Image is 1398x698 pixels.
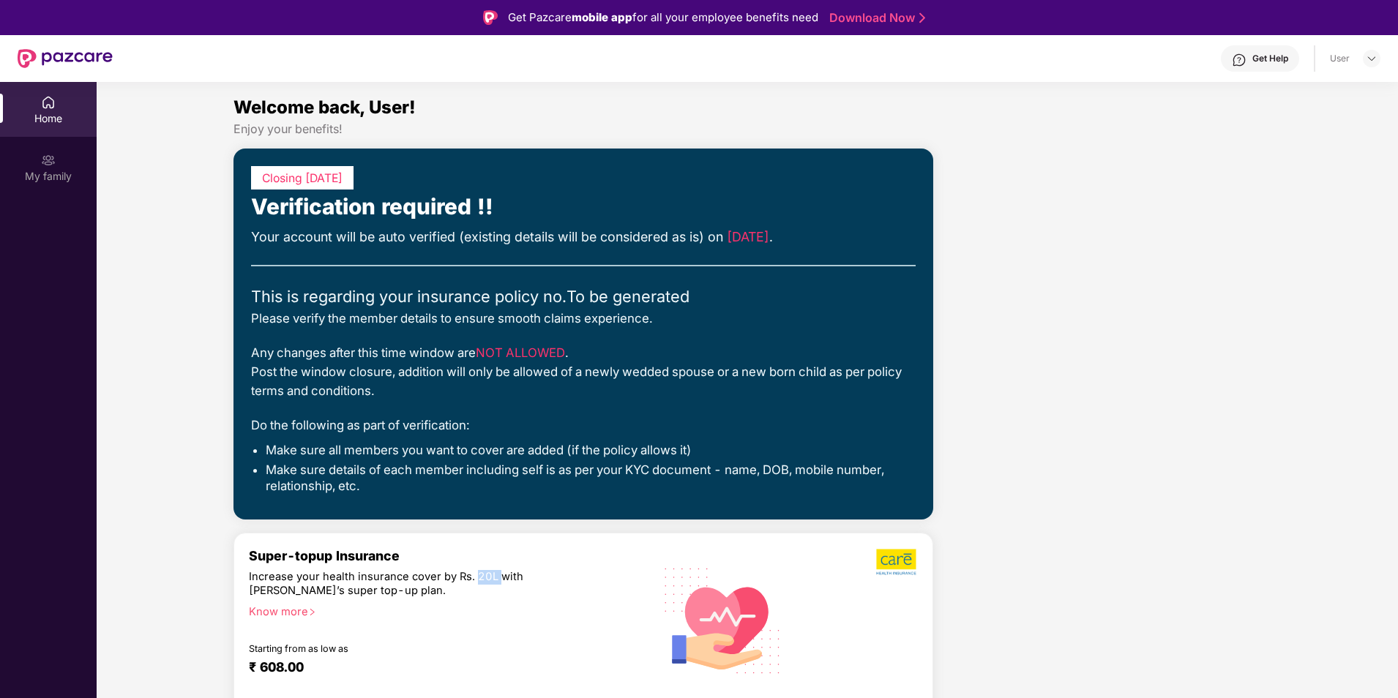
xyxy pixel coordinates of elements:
[266,462,916,495] li: Make sure details of each member including self is as per your KYC document - name, DOB, mobile n...
[41,153,56,168] img: svg+xml;base64,PHN2ZyB3aWR0aD0iMjAiIGhlaWdodD0iMjAiIHZpZXdCb3g9IjAgMCAyMCAyMCIgZmlsbD0ibm9uZSIgeG...
[919,10,925,26] img: Stroke
[251,343,916,401] div: Any changes after this time window are . Post the window closure, addition will only be allowed o...
[829,10,921,26] a: Download Now
[18,49,113,68] img: New Pazcare Logo
[1366,53,1378,64] img: svg+xml;base64,PHN2ZyBpZD0iRHJvcGRvd24tMzJ4MzIiIHhtbG5zPSJodHRwOi8vd3d3LnczLm9yZy8yMDAwL3N2ZyIgd2...
[727,229,769,244] span: [DATE]
[251,309,916,328] div: Please verify the member details to ensure smooth claims experience.
[1232,53,1246,67] img: svg+xml;base64,PHN2ZyBpZD0iSGVscC0zMngzMiIgeG1sbnM9Imh0dHA6Ly93d3cudzMub3JnLzIwMDAvc3ZnIiB3aWR0aD...
[233,121,1261,137] div: Enjoy your benefits!
[476,345,565,360] span: NOT ALLOWED
[249,548,639,563] div: Super-topup Insurance
[251,284,916,309] div: This is regarding your insurance policy no. To be generated
[572,10,632,24] strong: mobile app
[308,608,316,616] span: right
[41,95,56,110] img: svg+xml;base64,PHN2ZyBpZD0iSG9tZSIgeG1sbnM9Imh0dHA6Ly93d3cudzMub3JnLzIwMDAvc3ZnIiB3aWR0aD0iMjAiIG...
[251,227,916,247] div: Your account will be auto verified (existing details will be considered as is) on .
[233,97,416,118] span: Welcome back, User!
[249,605,630,615] div: Know more
[483,10,498,25] img: Logo
[249,570,576,598] div: Increase your health insurance cover by Rs. 20L with [PERSON_NAME]’s super top-up plan.
[249,659,624,677] div: ₹ 608.00
[249,643,577,653] div: Starting from as low as
[1252,53,1288,64] div: Get Help
[653,549,793,691] img: svg+xml;base64,PHN2ZyB4bWxucz0iaHR0cDovL3d3dy53My5vcmcvMjAwMC9zdmciIHhtbG5zOnhsaW5rPSJodHRwOi8vd3...
[262,171,343,185] span: Closing [DATE]
[251,416,916,435] div: Do the following as part of verification:
[876,548,918,576] img: b5dec4f62d2307b9de63beb79f102df3.png
[1330,53,1350,64] div: User
[508,9,818,26] div: Get Pazcare for all your employee benefits need
[266,442,916,458] li: Make sure all members you want to cover are added (if the policy allows it)
[251,189,916,224] div: Verification required !!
